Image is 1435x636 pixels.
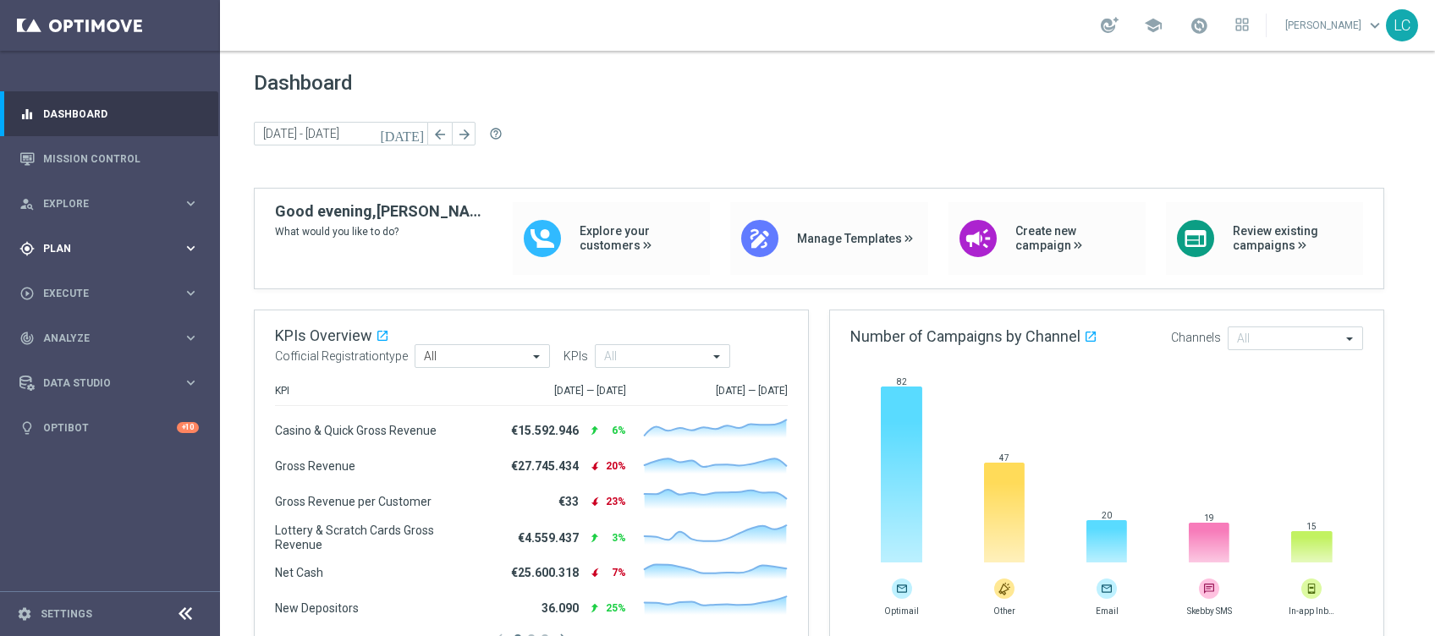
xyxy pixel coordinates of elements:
button: person_search Explore keyboard_arrow_right [19,197,200,211]
a: Optibot [43,405,177,450]
a: Settings [41,609,92,619]
i: keyboard_arrow_right [183,285,199,301]
i: track_changes [19,331,35,346]
button: track_changes Analyze keyboard_arrow_right [19,332,200,345]
i: equalizer [19,107,35,122]
div: Mission Control [19,136,199,181]
i: keyboard_arrow_right [183,240,199,256]
div: Dashboard [19,91,199,136]
span: Plan [43,244,183,254]
i: person_search [19,196,35,211]
i: play_circle_outline [19,286,35,301]
div: Explore [19,196,183,211]
button: gps_fixed Plan keyboard_arrow_right [19,242,200,255]
span: school [1144,16,1163,35]
div: LC [1386,9,1418,41]
div: Plan [19,241,183,256]
div: Execute [19,286,183,301]
div: Analyze [19,331,183,346]
i: gps_fixed [19,241,35,256]
div: Data Studio [19,376,183,391]
span: Data Studio [43,378,183,388]
div: +10 [177,422,199,433]
button: play_circle_outline Execute keyboard_arrow_right [19,287,200,300]
span: Explore [43,199,183,209]
button: lightbulb Optibot +10 [19,421,200,435]
i: settings [17,606,32,622]
span: Execute [43,288,183,299]
i: keyboard_arrow_right [183,375,199,391]
a: [PERSON_NAME]keyboard_arrow_down [1284,13,1386,38]
span: Analyze [43,333,183,343]
button: Mission Control [19,152,200,166]
button: equalizer Dashboard [19,107,200,121]
div: Optibot [19,405,199,450]
i: keyboard_arrow_right [183,330,199,346]
a: Mission Control [43,136,199,181]
button: Data Studio keyboard_arrow_right [19,376,200,390]
a: Dashboard [43,91,199,136]
span: keyboard_arrow_down [1366,16,1384,35]
i: lightbulb [19,420,35,436]
i: keyboard_arrow_right [183,195,199,211]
